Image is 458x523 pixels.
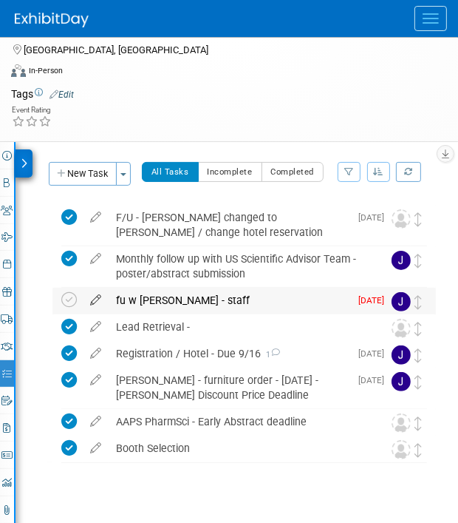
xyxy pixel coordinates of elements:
[109,314,362,340] div: Lead Retrieval -
[414,322,422,336] i: Move task
[49,90,74,100] a: Edit
[83,320,109,334] a: edit
[11,87,74,101] td: Tags
[392,209,411,229] img: Unassigned
[358,212,392,223] span: [DATE]
[109,288,349,313] div: fu w [PERSON_NAME] - staff
[414,348,422,362] i: Move task
[109,205,349,246] div: F/U - [PERSON_NAME] changed to [PERSON_NAME] / change hotel reservation
[358,375,392,385] span: [DATE]
[83,347,109,360] a: edit
[414,6,447,31] button: Menu
[414,375,422,389] i: Move task
[83,294,109,307] a: edit
[83,374,109,387] a: edit
[414,254,422,268] i: Move task
[83,415,109,428] a: edit
[83,442,109,455] a: edit
[392,345,411,365] img: Jocelyn King
[109,436,362,461] div: Booth Selection
[414,443,422,457] i: Move task
[11,62,428,84] div: Event Format
[49,162,117,186] button: New Task
[392,414,411,433] img: Unassigned
[358,295,392,306] span: [DATE]
[83,211,109,224] a: edit
[396,162,421,181] a: Refresh
[24,44,208,55] span: [GEOGRAPHIC_DATA], [GEOGRAPHIC_DATA]
[392,292,411,311] img: Jocelyn King
[414,416,422,431] i: Move task
[261,350,280,360] span: 1
[358,348,392,359] span: [DATE]
[28,65,63,76] div: In-Person
[392,319,411,338] img: Unassigned
[414,212,422,226] i: Move task
[12,107,52,114] div: Event Rating
[262,162,324,181] button: Completed
[142,162,199,181] button: All Tasks
[392,251,411,270] img: Jocelyn King
[198,162,262,181] button: Incomplete
[109,246,362,287] div: Monthly follow up with US Scientific Advisor Team - poster/abstract submission
[414,295,422,309] i: Move task
[15,13,89,27] img: ExhibitDay
[83,252,109,266] a: edit
[11,64,26,76] img: Format-Inperson.png
[109,409,362,434] div: AAPS PharmSci - Early Abstract deadline
[109,341,349,366] div: Registration / Hotel - Due 9/16
[109,368,349,408] div: [PERSON_NAME] - furniture order - [DATE] - [PERSON_NAME] Discount Price Deadline
[392,440,411,459] img: Unassigned
[392,372,411,391] img: Jocelyn King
